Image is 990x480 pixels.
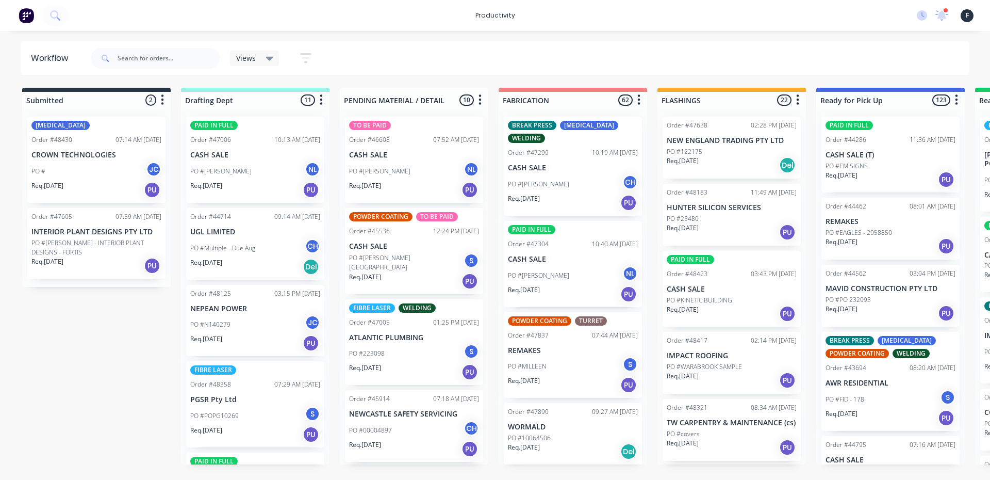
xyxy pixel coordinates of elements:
[508,316,571,326] div: POWDER COATING
[303,426,319,443] div: PU
[349,363,381,373] p: Req. [DATE]
[349,212,412,221] div: POWDER COATING
[667,439,699,448] p: Req. [DATE]
[190,212,231,221] div: Order #44714
[144,258,160,274] div: PU
[826,284,955,293] p: MAVID CONSTRUCTION PTY LTD
[303,335,319,351] div: PU
[667,351,797,360] p: IMPACT ROOFING
[667,214,699,223] p: PO #23480
[464,253,479,268] div: S
[27,117,166,203] div: [MEDICAL_DATA]Order #4843007:14 AM [DATE]CROWN TECHNOLOGIESPO #JCReq.[DATE]PU
[826,305,857,314] p: Req. [DATE]
[433,135,479,145] div: 07:52 AM [DATE]
[667,336,707,345] div: Order #48417
[910,135,955,145] div: 11:36 AM [DATE]
[508,225,555,234] div: PAID IN FULL
[751,188,797,197] div: 11:49 AM [DATE]
[190,151,320,159] p: CASH SALE
[779,439,796,456] div: PU
[461,273,478,290] div: PU
[508,407,549,417] div: Order #47890
[821,332,960,431] div: BREAK PRESS[MEDICAL_DATA]POWDER COATINGWELDINGOrder #4369408:20 AM [DATE]AWR RESIDENTIALPO #FID -...
[433,318,479,327] div: 01:25 PM [DATE]
[349,318,390,327] div: Order #47005
[826,456,955,465] p: CASH SALE
[349,181,381,190] p: Req. [DATE]
[461,182,478,198] div: PU
[303,182,319,198] div: PU
[663,332,801,394] div: Order #4841702:14 PM [DATE]IMPACT ROOFINGPO #WARABROOK SAMPLEReq.[DATE]PU
[779,224,796,241] div: PU
[349,227,390,236] div: Order #45536
[592,148,638,157] div: 10:19 AM [DATE]
[349,333,479,342] p: ATLANTIC PLUMBING
[274,135,320,145] div: 10:13 AM [DATE]
[345,208,483,294] div: POWDER COATINGTO BE PAIDOrder #4553612:24 PM [DATE]CASH SALEPO #[PERSON_NAME][GEOGRAPHIC_DATA]SRe...
[751,336,797,345] div: 02:14 PM [DATE]
[821,117,960,193] div: PAID IN FULLOrder #4428611:36 AM [DATE]CASH SALE (T)PO #EM SIGNSReq.[DATE]PU
[305,406,320,422] div: S
[667,223,699,233] p: Req. [DATE]
[575,316,607,326] div: TURRET
[508,362,547,371] p: PO #MILLEEN
[826,171,857,180] p: Req. [DATE]
[349,440,381,450] p: Req. [DATE]
[186,117,324,203] div: PAID IN FULLOrder #4700610:13 AM [DATE]CASH SALEPO #[PERSON_NAME]NLReq.[DATE]PU
[27,208,166,279] div: Order #4760507:59 AM [DATE]INTERIOR PLANT DESIGNS PTY LTDPO #[PERSON_NAME] - INTERIOR PLANT DESIG...
[190,135,231,145] div: Order #47006
[349,349,385,358] p: PO #223098
[190,426,222,435] p: Req. [DATE]
[826,228,892,237] p: PO #EAGLES - 2958850
[620,195,637,211] div: PU
[349,151,479,159] p: CASH SALE
[826,363,866,373] div: Order #43694
[826,379,955,388] p: AWR RESIDENTIAL
[779,372,796,389] div: PU
[667,419,797,427] p: TW CARPENTRY & MAINTENANCE (cs)
[508,285,540,295] p: Req. [DATE]
[667,156,699,166] p: Req. [DATE]
[938,238,954,254] div: PU
[910,269,955,278] div: 03:04 PM [DATE]
[349,273,381,282] p: Req. [DATE]
[938,171,954,188] div: PU
[504,312,642,398] div: POWDER COATINGTURRETOrder #4783707:44 AM [DATE]REMAKESPO #MILLEENSReq.[DATE]PU
[826,295,871,305] p: PO #PO 232093
[31,228,161,236] p: INTERIOR PLANT DESIGNS PTY LTD
[508,164,638,172] p: CASH SALE
[667,255,714,264] div: PAID IN FULL
[910,202,955,211] div: 08:01 AM [DATE]
[274,212,320,221] div: 09:14 AM [DATE]
[826,151,955,159] p: CASH SALE (T)
[592,239,638,249] div: 10:40 AM [DATE]
[508,255,638,264] p: CASH SALE
[826,135,866,145] div: Order #44286
[190,289,231,298] div: Order #48125
[190,334,222,344] p: Req. [DATE]
[508,443,540,452] p: Req. [DATE]
[508,194,540,203] p: Req. [DATE]
[940,390,955,405] div: S
[667,269,707,279] div: Order #48423
[620,377,637,393] div: PU
[826,121,873,130] div: PAID IN FULL
[31,151,161,159] p: CROWN TECHNOLOGIES
[910,440,955,450] div: 07:16 AM [DATE]
[779,157,796,173] div: Del
[620,443,637,460] div: Del
[826,237,857,247] p: Req. [DATE]
[893,349,930,358] div: WELDING
[464,162,479,177] div: NL
[190,305,320,313] p: NEPEAN POWER
[349,167,410,176] p: PO #[PERSON_NAME]
[508,134,545,143] div: WELDING
[667,305,699,314] p: Req. [DATE]
[826,349,889,358] div: POWDER COATING
[779,306,796,322] div: PU
[190,395,320,404] p: PGSR Pty Ltd
[592,407,638,417] div: 09:27 AM [DATE]
[349,242,479,251] p: CASH SALE
[508,376,540,386] p: Req. [DATE]
[622,174,638,190] div: CH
